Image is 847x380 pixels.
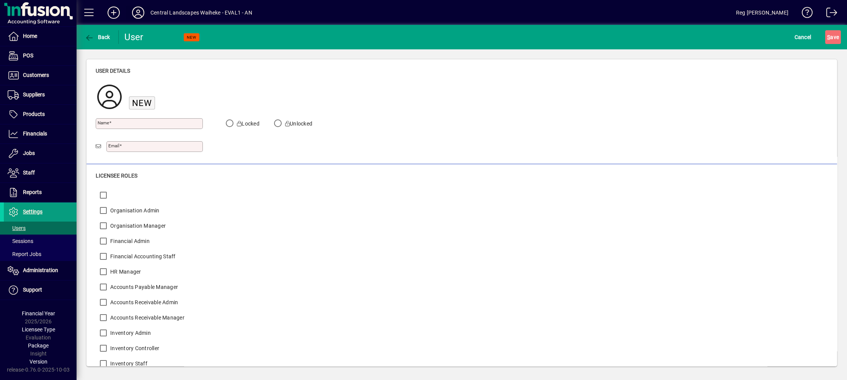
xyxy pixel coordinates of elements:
span: S [827,34,830,40]
span: Support [23,287,42,293]
span: Suppliers [23,91,45,98]
span: Package [28,342,49,349]
app-page-header-button: Back [77,30,119,44]
span: Cancel [795,31,811,43]
div: User [124,31,157,43]
a: Sessions [4,235,77,248]
div: Central Landscapes Waiheke - EVAL1 - AN [150,7,252,19]
span: NEW [187,35,196,40]
span: Staff [23,170,35,176]
button: Cancel [793,30,813,44]
label: Accounts Receivable Manager [109,314,184,321]
span: Home [23,33,37,39]
a: Users [4,222,77,235]
a: Jobs [4,144,77,163]
a: Suppliers [4,85,77,104]
span: Jobs [23,150,35,156]
label: Inventory Admin [109,329,151,337]
mat-label: Email [108,143,119,148]
a: Home [4,27,77,46]
label: Accounts Receivable Admin [109,298,178,306]
label: Unlocked [284,120,312,127]
a: POS [4,46,77,65]
span: Users [8,225,26,231]
button: Save [825,30,841,44]
span: Financials [23,130,47,137]
span: Settings [23,209,42,215]
label: Financial Admin [109,237,150,245]
span: POS [23,52,33,59]
a: Reports [4,183,77,202]
span: Products [23,111,45,117]
a: Customers [4,66,77,85]
span: User details [96,68,130,74]
span: Report Jobs [8,251,41,257]
label: Inventory Controller [109,344,159,352]
a: Staff [4,163,77,183]
span: Reports [23,189,42,195]
span: New [132,98,152,108]
a: Products [4,105,77,124]
span: Back [85,34,110,40]
span: Customers [23,72,49,78]
span: Version [29,359,47,365]
button: Back [83,30,112,44]
mat-label: Name [98,120,109,126]
a: Support [4,281,77,300]
label: Inventory Staff [109,360,147,367]
label: Accounts Payable Manager [109,283,178,291]
span: ave [827,31,839,43]
label: Financial Accounting Staff [109,253,176,260]
span: Administration [23,267,58,273]
span: Licensee Type [22,326,55,333]
span: Sessions [8,238,33,244]
label: Organisation Manager [109,222,166,230]
a: Knowledge Base [796,2,813,26]
a: Administration [4,261,77,280]
label: HR Manager [109,268,141,276]
div: Reg [PERSON_NAME] [736,7,788,19]
span: Financial Year [22,310,55,316]
label: Locked [235,120,259,127]
button: Profile [126,6,150,20]
button: Add [101,6,126,20]
a: Report Jobs [4,248,77,261]
a: Logout [821,2,837,26]
label: Organisation Admin [109,207,160,214]
a: Financials [4,124,77,144]
span: Licensee roles [96,173,137,179]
